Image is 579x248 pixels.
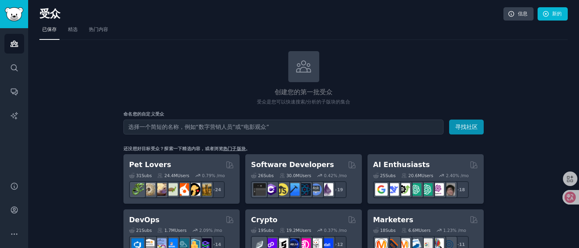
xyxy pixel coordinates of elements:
div: 1.7M Users [157,227,187,233]
img: dogbreed [199,183,211,196]
h2: Pet Lovers [129,160,171,170]
font: 信息 [518,11,528,17]
img: software [253,183,266,196]
div: 0.42 % /mo [324,173,347,178]
img: iOSProgramming [287,183,300,196]
div: 18 Sub s [373,227,396,233]
h2: AI Enthusiasts [373,160,430,170]
font: 已保存 [42,27,57,32]
img: learnjavascript [276,183,288,196]
font: 热门内容 [89,27,108,32]
button: 寻找社区 [449,120,484,134]
div: 25 Sub s [373,173,396,178]
h2: Marketers [373,215,413,225]
a: 热门子版块 [223,146,246,151]
div: 0.79 % /mo [202,173,225,178]
a: 已保存 [39,23,60,40]
img: csharp [265,183,277,196]
div: 24.4M Users [157,173,189,178]
font: 受众 [39,8,60,20]
div: 19 Sub s [251,227,273,233]
div: 2.40 % /mo [446,173,469,178]
h2: DevOps [129,215,160,225]
font: 还没想好目标受众？探索一下精选内容，或者浏览 [123,146,223,151]
img: chatgpt_prompts_ [420,183,433,196]
img: GummySearch 徽标 [5,7,23,21]
div: 30.0M Users [279,173,311,178]
img: herpetology [131,183,144,196]
font: 命名您的自定义受众 [123,112,164,116]
img: ballpython [143,183,155,196]
img: reactnative [298,183,311,196]
font: 寻找社区 [455,124,478,130]
img: PetAdvice [188,183,200,196]
img: elixir [321,183,333,196]
img: ArtificalIntelligence [443,183,455,196]
div: 6.6M Users [401,227,431,233]
a: 热门内容 [86,23,111,40]
font: 新的 [552,11,562,17]
div: 0.37 % /mo [324,227,347,233]
div: 26 Sub s [251,173,273,178]
img: GoogleGeminiAI [375,183,388,196]
div: + 18 [452,181,469,198]
input: 选择一个简短的名称，例如“数字营销人员”或“电影观众” [123,120,443,134]
div: 20.6M Users [401,173,433,178]
a: 精选 [65,23,80,40]
a: 信息 [503,7,534,21]
div: 1.23 % /mo [443,227,466,233]
img: leopardgeckos [154,183,166,196]
font: 受众是您可以快速搜索/分析的子版块的集合 [257,99,350,105]
div: 21 Sub s [129,227,152,233]
div: 31 Sub s [129,173,152,178]
img: AskComputerScience [310,183,322,196]
h2: Software Developers [251,160,334,170]
img: cockatiel [177,183,189,196]
div: + 19 [330,181,347,198]
img: turtle [165,183,178,196]
font: 精选 [68,27,78,32]
img: chatgpt_promptDesign [409,183,421,196]
a: 新的 [538,7,568,21]
div: + 24 [208,181,225,198]
div: 19.2M Users [279,227,311,233]
font: 创建您的第一批受众 [275,88,333,96]
div: 2.09 % /mo [199,227,222,233]
img: DeepSeek [386,183,399,196]
img: OpenAIDev [431,183,444,196]
img: AItoolsCatalog [398,183,410,196]
font: 。 [246,146,250,151]
h2: Crypto [251,215,277,225]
